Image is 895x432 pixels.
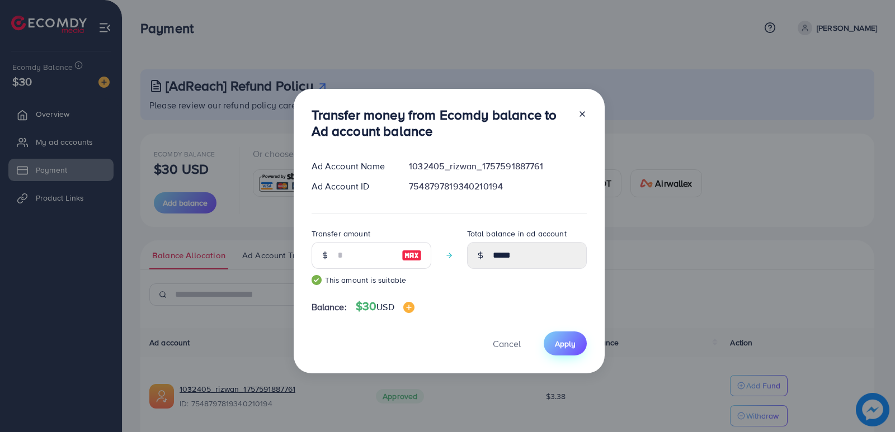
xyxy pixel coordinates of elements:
div: Ad Account ID [303,180,401,193]
div: 1032405_rizwan_1757591887761 [400,160,595,173]
div: 7548797819340210194 [400,180,595,193]
div: Ad Account Name [303,160,401,173]
small: This amount is suitable [312,274,431,286]
h4: $30 [356,300,414,314]
span: Balance: [312,301,347,314]
span: Apply [555,338,576,349]
button: Apply [544,331,587,355]
label: Total balance in ad account [467,228,567,239]
img: guide [312,275,322,285]
button: Cancel [479,331,535,355]
img: image [403,302,414,313]
span: USD [376,301,394,313]
h3: Transfer money from Ecomdy balance to Ad account balance [312,107,569,139]
img: image [402,249,422,262]
label: Transfer amount [312,228,370,239]
span: Cancel [493,338,521,350]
